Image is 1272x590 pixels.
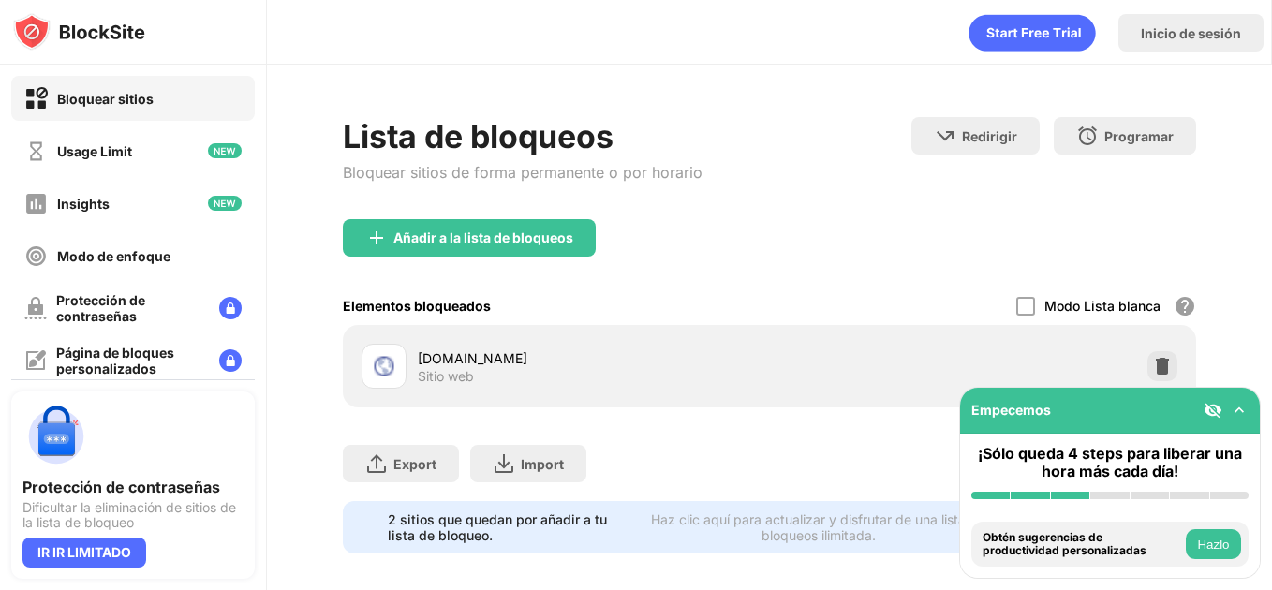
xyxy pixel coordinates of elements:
img: lock-menu.svg [219,349,242,372]
img: insights-off.svg [24,192,48,215]
div: Obtén sugerencias de productividad personalizadas [983,531,1181,558]
div: Bloquear sitios [57,91,154,107]
div: Modo de enfoque [57,248,170,264]
div: Insights [57,196,110,212]
img: block-on.svg [24,87,48,111]
div: Elementos bloqueados [343,298,491,314]
img: push-password-protection.svg [22,403,90,470]
img: lock-menu.svg [219,297,242,319]
img: logo-blocksite.svg [13,13,145,51]
div: Añadir a la lista de bloqueos [393,230,573,245]
img: customize-block-page-off.svg [24,349,47,372]
div: Bloquear sitios de forma permanente o por horario [343,163,703,182]
div: Import [521,456,564,472]
div: Usage Limit [57,143,132,159]
img: favicons [373,355,395,377]
div: Dificultar la eliminación de sitios de la lista de bloqueo [22,500,244,530]
div: Empecemos [971,402,1051,418]
div: Haz clic aquí para actualizar y disfrutar de una lista de bloqueos ilimitada. [647,511,989,543]
div: Modo Lista blanca [1044,298,1161,314]
img: omni-setup-toggle.svg [1230,401,1249,420]
div: ¡Sólo queda 4 steps para liberar una hora más cada día! [971,445,1249,480]
div: animation [969,14,1096,52]
div: Export [393,456,436,472]
div: Lista de bloqueos [343,117,703,155]
img: time-usage-off.svg [24,140,48,163]
img: new-icon.svg [208,143,242,158]
div: Protección de contraseñas [22,478,244,496]
img: focus-off.svg [24,244,48,268]
img: eye-not-visible.svg [1204,401,1222,420]
iframe: Cuadro de diálogo Iniciar sesión con Google [887,19,1253,273]
div: Protección de contraseñas [56,292,204,324]
div: IR IR LIMITADO [22,538,146,568]
button: Hazlo [1186,529,1241,559]
div: Sitio web [418,368,474,385]
div: [DOMAIN_NAME] [418,348,769,368]
img: new-icon.svg [208,196,242,211]
div: 2 sitios que quedan por añadir a tu lista de bloqueo. [388,511,636,543]
div: Página de bloques personalizados [56,345,204,376]
img: password-protection-off.svg [24,297,47,319]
